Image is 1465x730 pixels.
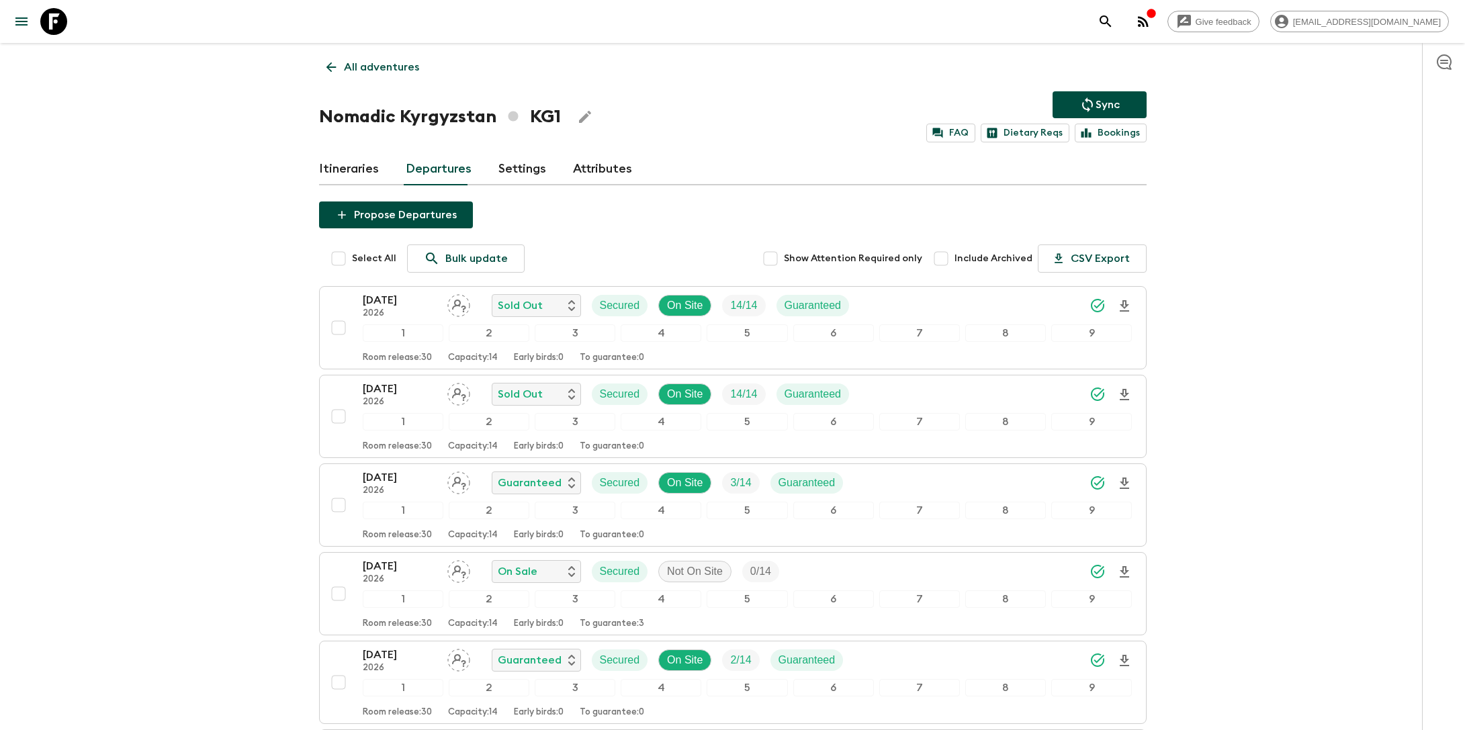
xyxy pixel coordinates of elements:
[621,590,701,608] div: 4
[1116,564,1133,580] svg: Download Onboarding
[1051,502,1132,519] div: 9
[722,649,759,671] div: Trip Fill
[535,590,615,608] div: 3
[363,647,437,663] p: [DATE]
[707,679,787,696] div: 5
[498,153,546,185] a: Settings
[1090,475,1106,491] svg: Synced Successfully
[750,563,771,580] p: 0 / 14
[449,502,529,519] div: 2
[1116,387,1133,403] svg: Download Onboarding
[572,103,598,130] button: Edit Adventure Title
[658,561,731,582] div: Not On Site
[535,679,615,696] div: 3
[722,472,759,494] div: Trip Fill
[621,324,701,342] div: 4
[498,386,543,402] p: Sold Out
[667,652,703,668] p: On Site
[319,552,1147,635] button: [DATE]2026Assign pack leaderOn SaleSecuredNot On SiteTrip Fill123456789Room release:30Capacity:14...
[363,381,437,397] p: [DATE]
[658,649,711,671] div: On Site
[707,502,787,519] div: 5
[600,563,640,580] p: Secured
[319,286,1147,369] button: [DATE]2026Assign pack leaderSold OutSecuredOn SiteTrip FillGuaranteed123456789Room release:30Capa...
[447,564,470,575] span: Assign pack leader
[363,590,443,608] div: 1
[1116,298,1133,314] svg: Download Onboarding
[363,441,432,452] p: Room release: 30
[730,475,751,491] p: 3 / 14
[793,679,874,696] div: 6
[621,413,701,430] div: 4
[535,413,615,430] div: 3
[449,679,529,696] div: 2
[600,475,640,491] p: Secured
[580,353,644,363] p: To guarantee: 0
[1038,244,1147,273] button: CSV Export
[535,502,615,519] div: 3
[707,324,787,342] div: 5
[779,652,836,668] p: Guaranteed
[447,387,470,398] span: Assign pack leader
[981,124,1069,142] a: Dietary Reqs
[363,663,437,674] p: 2026
[707,590,787,608] div: 5
[449,324,529,342] div: 2
[592,383,648,405] div: Secured
[406,153,472,185] a: Departures
[879,413,960,430] div: 7
[407,244,525,273] a: Bulk update
[363,292,437,308] p: [DATE]
[600,386,640,402] p: Secured
[592,472,648,494] div: Secured
[722,383,765,405] div: Trip Fill
[879,679,960,696] div: 7
[793,590,874,608] div: 6
[592,561,648,582] div: Secured
[319,463,1147,547] button: [DATE]2026Assign pack leaderGuaranteedSecuredOn SiteTrip FillGuaranteed123456789Room release:30Ca...
[658,472,711,494] div: On Site
[730,386,757,402] p: 14 / 14
[319,54,427,81] a: All adventures
[779,475,836,491] p: Guaranteed
[498,475,562,491] p: Guaranteed
[363,707,432,718] p: Room release: 30
[448,353,498,363] p: Capacity: 14
[592,649,648,671] div: Secured
[448,707,498,718] p: Capacity: 14
[363,397,437,408] p: 2026
[498,563,537,580] p: On Sale
[658,295,711,316] div: On Site
[1188,17,1259,27] span: Give feedback
[447,475,470,486] span: Assign pack leader
[514,353,564,363] p: Early birds: 0
[1051,590,1132,608] div: 9
[319,375,1147,458] button: [DATE]2026Assign pack leaderSold OutSecuredOn SiteTrip FillGuaranteed123456789Room release:30Capa...
[580,530,644,541] p: To guarantee: 0
[573,153,632,185] a: Attributes
[1096,97,1120,113] p: Sync
[965,324,1046,342] div: 8
[498,298,543,314] p: Sold Out
[667,386,703,402] p: On Site
[363,353,432,363] p: Room release: 30
[447,653,470,664] span: Assign pack leader
[535,324,615,342] div: 3
[730,652,751,668] p: 2 / 14
[514,619,564,629] p: Early birds: 0
[1090,386,1106,402] svg: Synced Successfully
[965,679,1046,696] div: 8
[667,298,703,314] p: On Site
[514,707,564,718] p: Early birds: 0
[447,298,470,309] span: Assign pack leader
[879,324,960,342] div: 7
[965,413,1046,430] div: 8
[449,413,529,430] div: 2
[363,308,437,319] p: 2026
[1051,324,1132,342] div: 9
[363,558,437,574] p: [DATE]
[363,679,443,696] div: 1
[445,250,508,267] p: Bulk update
[1090,563,1106,580] svg: Synced Successfully
[1051,679,1132,696] div: 9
